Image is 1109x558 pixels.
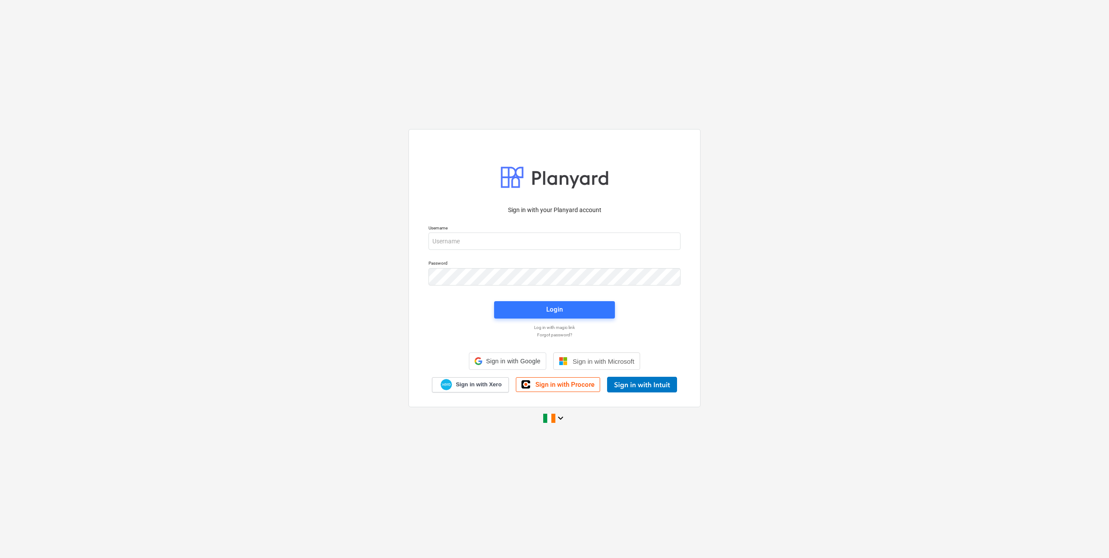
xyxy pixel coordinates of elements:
span: Sign in with Xero [456,381,501,389]
p: Password [428,260,681,268]
button: Login [494,301,615,319]
a: Sign in with Procore [516,377,600,392]
img: Microsoft logo [559,357,568,365]
span: Sign in with Microsoft [573,358,634,365]
img: Xero logo [441,379,452,391]
input: Username [428,232,681,250]
div: Login [546,304,563,315]
span: Sign in with Google [486,358,540,365]
span: Sign in with Procore [535,381,594,389]
i: keyboard_arrow_down [555,413,566,423]
a: Log in with magic link [424,325,685,330]
a: Sign in with Xero [432,377,509,392]
a: Forgot password? [424,332,685,338]
div: Sign in with Google [469,352,546,370]
p: Username [428,225,681,232]
p: Sign in with your Planyard account [428,206,681,215]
